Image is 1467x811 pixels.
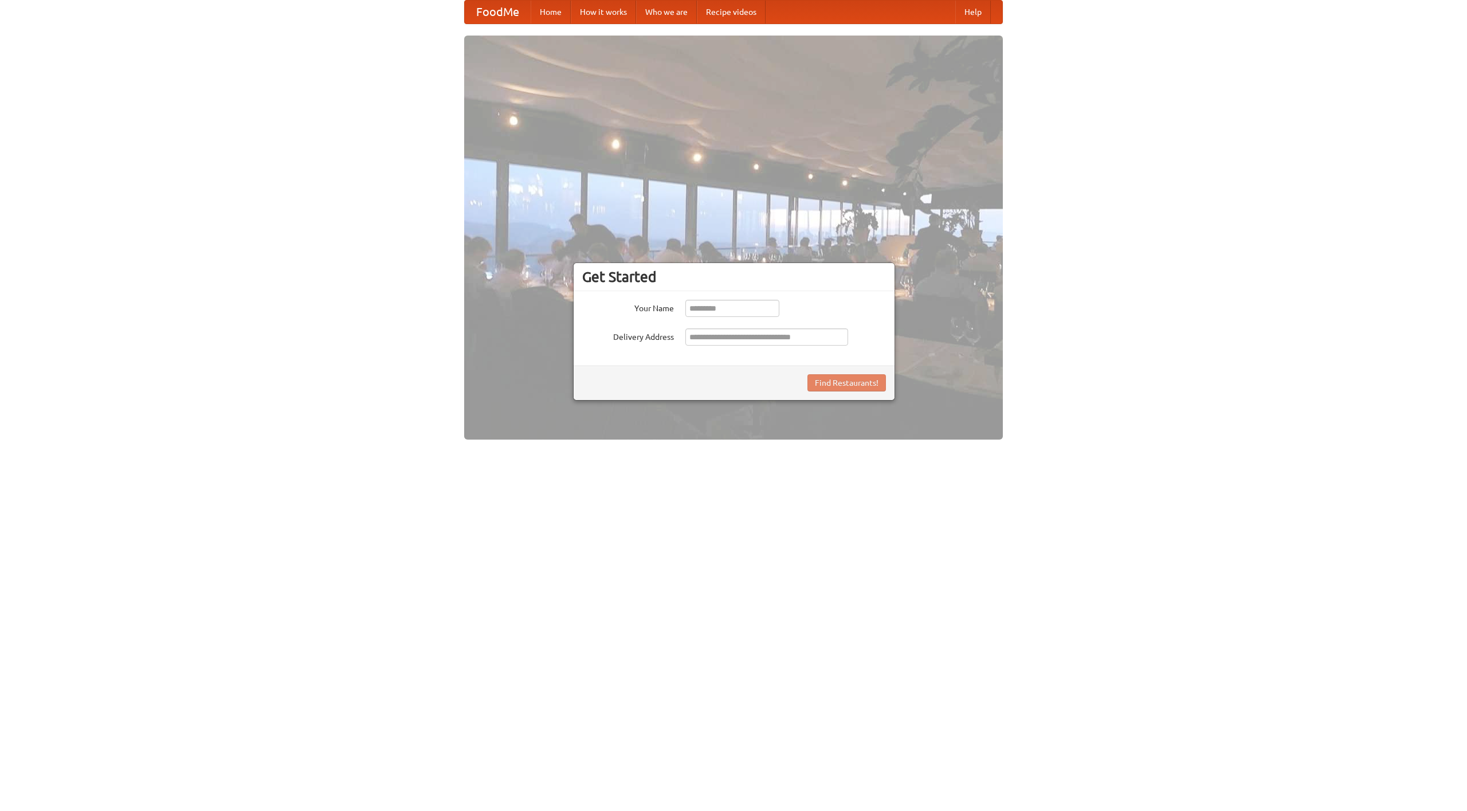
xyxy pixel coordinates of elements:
a: Home [531,1,571,23]
a: FoodMe [465,1,531,23]
a: Recipe videos [697,1,766,23]
a: Who we are [636,1,697,23]
label: Delivery Address [582,328,674,343]
h3: Get Started [582,268,886,285]
a: How it works [571,1,636,23]
label: Your Name [582,300,674,314]
button: Find Restaurants! [807,374,886,391]
a: Help [955,1,991,23]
